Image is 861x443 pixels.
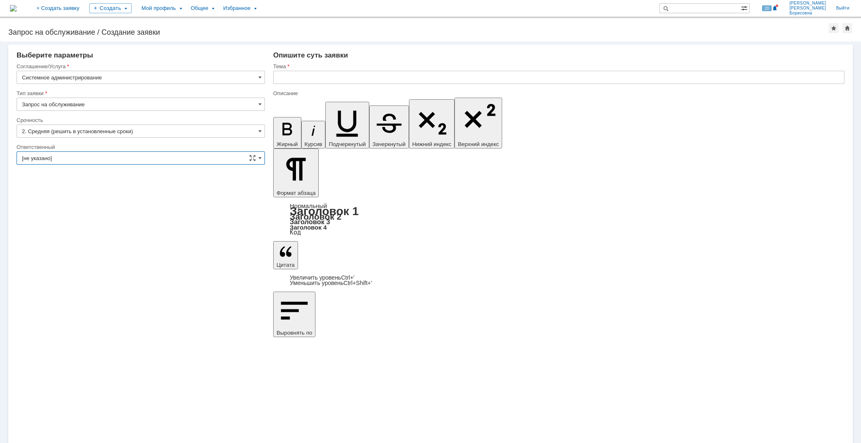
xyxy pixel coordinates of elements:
[412,141,452,147] span: Нижний индекс
[8,28,829,36] div: Запрос на обслуживание / Создание заявки
[277,141,298,147] span: Жирный
[17,51,93,59] span: Выберите параметры
[301,121,326,148] button: Курсив
[290,212,342,221] a: Заголовок 2
[409,99,455,148] button: Нижний индекс
[762,5,772,11] span: 20
[290,280,372,286] a: Decrease
[829,23,839,33] div: Добавить в избранное
[273,275,844,286] div: Цитата
[273,91,843,96] div: Описание
[789,1,826,6] span: [PERSON_NAME]
[373,141,406,147] span: Зачеркнутый
[277,190,315,196] span: Формат абзаца
[290,218,330,225] a: Заголовок 3
[305,141,322,147] span: Курсив
[273,64,843,69] div: Тема
[273,292,315,337] button: Выровнять по
[741,4,749,12] span: Расширенный поиск
[17,91,263,96] div: Тип заявки
[458,141,499,147] span: Верхний индекс
[789,11,826,16] span: Борисовна
[273,117,301,148] button: Жирный
[89,3,132,13] div: Создать
[290,205,359,218] a: Заголовок 1
[455,98,502,148] button: Верхний индекс
[273,51,348,59] span: Опишите суть заявки
[273,203,844,235] div: Формат абзаца
[290,229,301,236] a: Код
[842,23,852,33] div: Сделать домашней страницей
[290,224,327,231] a: Заголовок 4
[17,64,263,69] div: Соглашение/Услуга
[325,102,369,148] button: Подчеркнутый
[277,262,295,268] span: Цитата
[17,117,263,123] div: Срочность
[273,241,298,269] button: Цитата
[249,155,256,161] span: Сложная форма
[344,280,372,286] span: Ctrl+Shift+'
[369,105,409,148] button: Зачеркнутый
[290,202,327,209] a: Нормальный
[789,6,826,11] span: [PERSON_NAME]
[277,330,312,336] span: Выровнять по
[17,144,263,150] div: Ответственный
[273,148,319,197] button: Формат абзаца
[10,5,17,12] a: Перейти на домашнюю страницу
[341,274,355,281] span: Ctrl+'
[329,141,366,147] span: Подчеркнутый
[10,5,17,12] img: logo
[290,274,355,281] a: Increase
